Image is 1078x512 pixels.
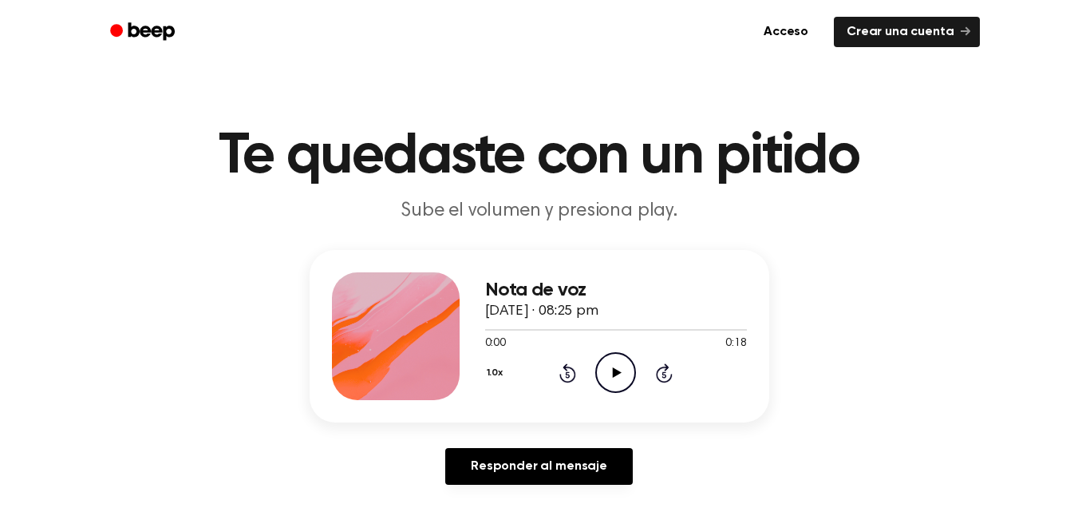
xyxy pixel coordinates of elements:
font: Responder al mensaje [471,460,607,473]
font: 1.0x [487,368,503,378]
font: Nota de voz [485,280,586,300]
a: Bip [99,17,189,48]
font: Acceso [764,26,808,38]
a: Crear una cuenta [834,17,979,47]
font: 0:00 [485,338,506,349]
font: 0:18 [725,338,746,349]
button: 1.0x [485,359,509,387]
font: [DATE] · 08:25 pm [485,304,598,319]
font: Crear una cuenta [847,26,954,38]
a: Responder al mensaje [445,448,633,485]
font: Sube el volumen y presiona play. [401,201,677,220]
font: Te quedaste con un pitido [219,128,859,185]
a: Acceso [748,14,824,50]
